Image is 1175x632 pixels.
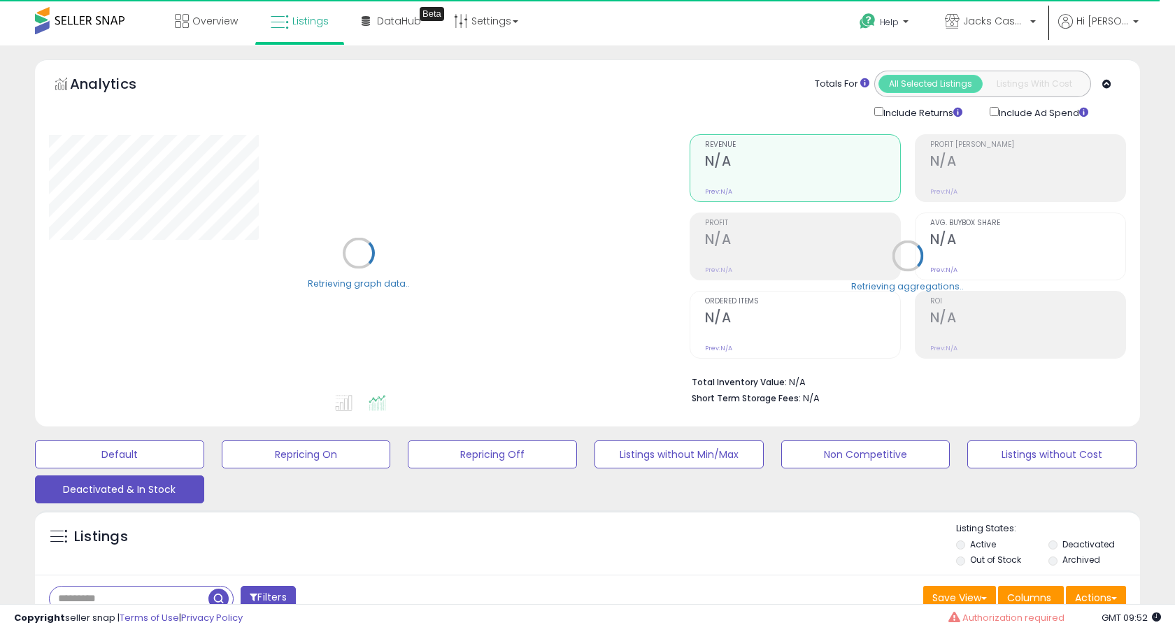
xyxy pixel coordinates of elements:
label: Deactivated [1062,538,1115,550]
span: Help [880,16,899,28]
button: Repricing Off [408,440,577,468]
button: Listings without Cost [967,440,1137,468]
a: Help [848,2,923,45]
div: seller snap | | [14,612,243,625]
button: Columns [998,586,1064,610]
i: Get Help [859,13,876,30]
span: Jacks Cases & [PERSON_NAME]'s Closet [963,14,1026,28]
button: Save View [923,586,996,610]
a: Terms of Use [120,611,179,624]
label: Archived [1062,554,1100,566]
span: Columns [1007,591,1051,605]
div: Totals For [815,78,869,91]
button: Actions [1066,586,1126,610]
div: Retrieving aggregations.. [851,280,964,292]
a: Hi [PERSON_NAME] [1058,14,1139,45]
span: Authorization required [962,611,1064,624]
span: Overview [192,14,238,28]
button: Deactivated & In Stock [35,475,204,503]
div: Include Ad Spend [979,104,1111,120]
label: Out of Stock [970,554,1021,566]
button: Listings With Cost [982,75,1086,93]
span: Listings [292,14,329,28]
div: Tooltip anchor [420,7,444,21]
span: DataHub [377,14,421,28]
div: Include Returns [864,104,979,120]
button: Repricing On [222,440,391,468]
p: Listing States: [956,522,1139,536]
button: Filters [241,586,295,610]
button: All Selected Listings [878,75,983,93]
strong: Copyright [14,611,65,624]
button: Listings without Min/Max [594,440,764,468]
div: Retrieving graph data.. [308,277,410,289]
h5: Listings [74,527,128,547]
label: Active [970,538,996,550]
button: Default [35,440,204,468]
h5: Analytics [70,74,164,97]
span: Hi [PERSON_NAME] [1076,14,1129,28]
span: 2025-08-18 09:52 GMT [1102,611,1161,624]
a: Privacy Policy [181,611,243,624]
button: Non Competitive [781,440,950,468]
